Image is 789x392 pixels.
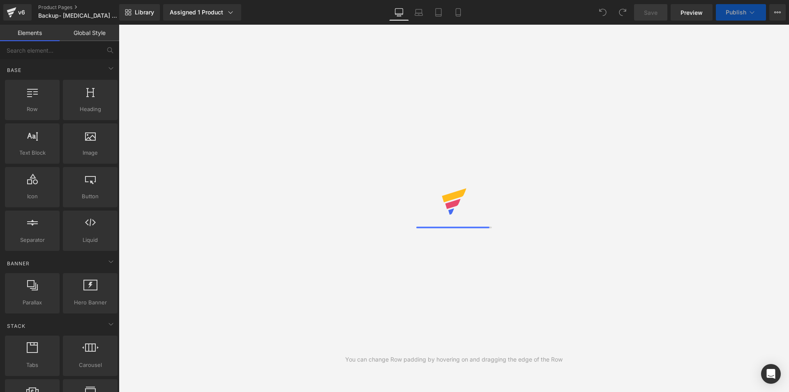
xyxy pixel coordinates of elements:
a: v6 [3,4,32,21]
span: Heading [65,105,115,114]
span: Tabs [7,361,57,369]
a: Tablet [429,4,448,21]
span: Parallax [7,298,57,307]
span: Base [6,66,22,74]
span: Text Block [7,148,57,157]
span: Library [135,9,154,16]
div: Open Intercom Messenger [761,364,781,384]
span: Row [7,105,57,114]
a: Desktop [389,4,409,21]
div: You can change Row padding by hovering on and dragging the edge of the Row [345,355,563,364]
button: Undo [595,4,611,21]
a: Mobile [448,4,468,21]
button: Redo [614,4,631,21]
a: Product Pages [38,4,133,11]
span: Separator [7,236,57,244]
a: New Library [119,4,160,21]
a: Laptop [409,4,429,21]
span: Liquid [65,236,115,244]
button: Publish [716,4,766,21]
span: Banner [6,260,30,267]
span: Icon [7,192,57,201]
a: Global Style [60,25,119,41]
a: Preview [671,4,713,21]
span: Button [65,192,115,201]
div: Assigned 1 Product [170,8,235,16]
span: Hero Banner [65,298,115,307]
span: Save [644,8,657,17]
span: Backup- [MEDICAL_DATA] Nekkussen || [PERSON_NAME] [DATE] [38,12,117,19]
span: Stack [6,322,26,330]
button: More [769,4,786,21]
div: v6 [16,7,27,18]
span: Publish [726,9,746,16]
span: Image [65,148,115,157]
span: Carousel [65,361,115,369]
span: Preview [681,8,703,17]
